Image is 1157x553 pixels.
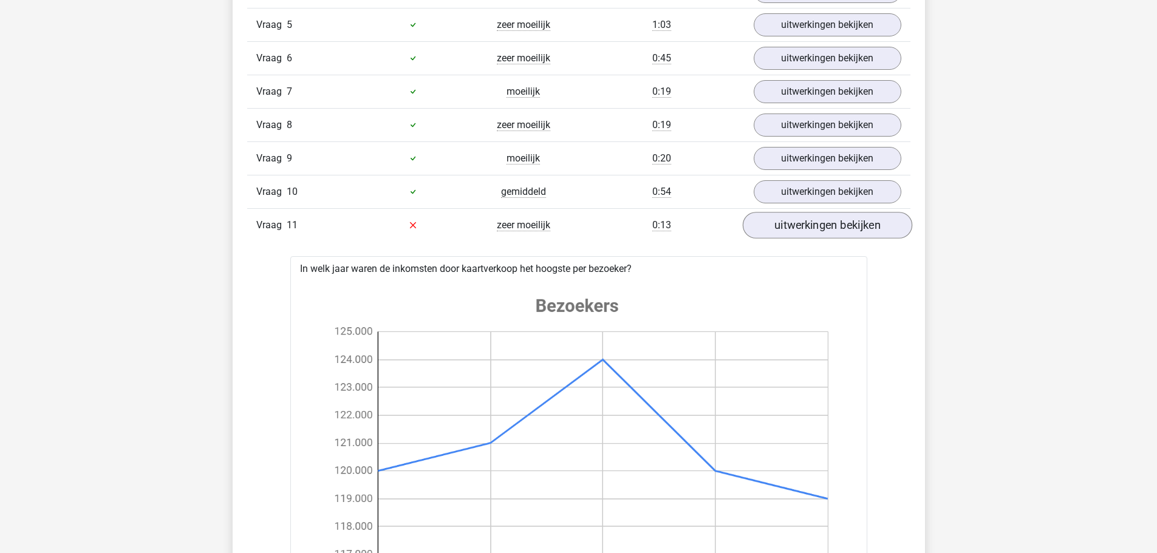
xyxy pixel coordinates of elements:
[497,19,550,31] span: zeer moeilijk
[256,218,287,232] span: Vraag
[256,118,287,132] span: Vraag
[256,151,287,166] span: Vraag
[754,47,901,70] a: uitwerkingen bekijken
[497,219,550,231] span: zeer moeilijk
[256,185,287,199] span: Vraag
[287,152,292,164] span: 9
[507,152,540,165] span: moeilijk
[652,152,671,165] span: 0:20
[652,186,671,198] span: 0:54
[287,19,292,30] span: 5
[652,86,671,98] span: 0:19
[652,119,671,131] span: 0:19
[497,119,550,131] span: zeer moeilijk
[287,86,292,97] span: 7
[507,86,540,98] span: moeilijk
[652,52,671,64] span: 0:45
[287,52,292,64] span: 6
[754,80,901,103] a: uitwerkingen bekijken
[754,114,901,137] a: uitwerkingen bekijken
[256,84,287,99] span: Vraag
[754,13,901,36] a: uitwerkingen bekijken
[287,219,298,231] span: 11
[754,147,901,170] a: uitwerkingen bekijken
[754,180,901,203] a: uitwerkingen bekijken
[256,18,287,32] span: Vraag
[742,212,912,239] a: uitwerkingen bekijken
[287,119,292,131] span: 8
[501,186,546,198] span: gemiddeld
[256,51,287,66] span: Vraag
[652,219,671,231] span: 0:13
[287,186,298,197] span: 10
[652,19,671,31] span: 1:03
[497,52,550,64] span: zeer moeilijk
